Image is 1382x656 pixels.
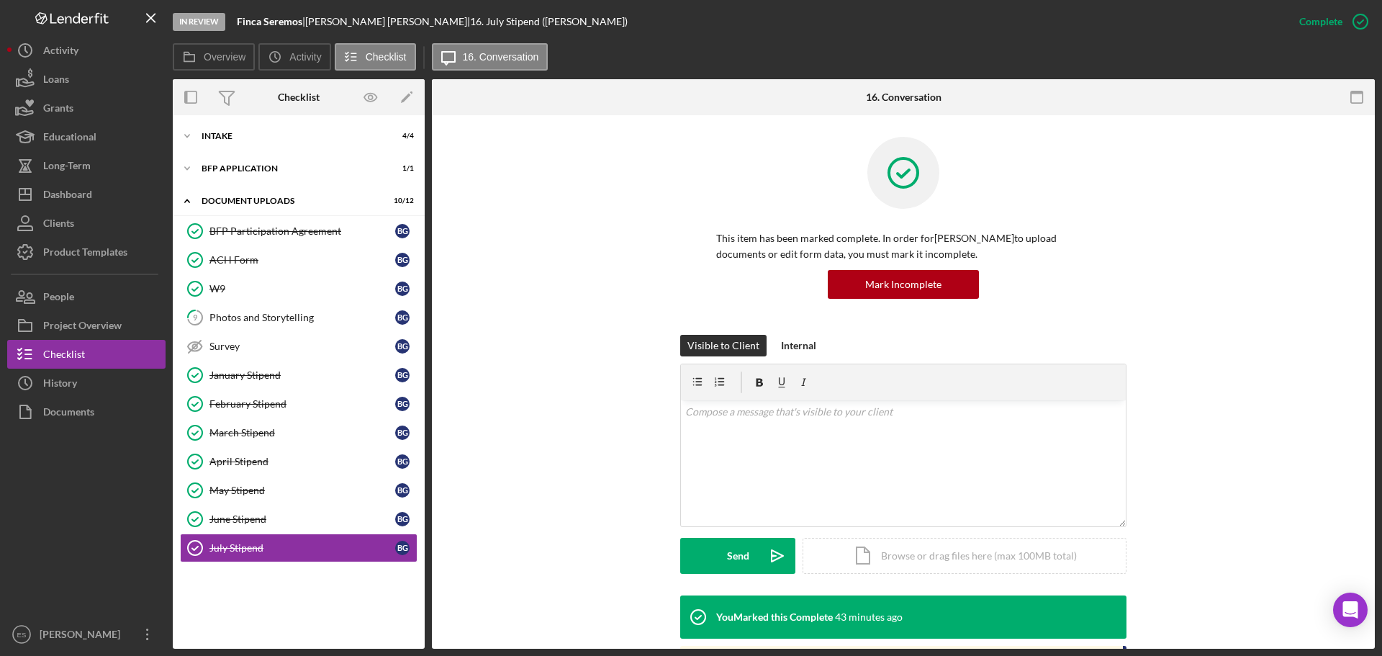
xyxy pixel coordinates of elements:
[7,209,166,238] button: Clients
[209,369,395,381] div: January Stipend
[1285,7,1375,36] button: Complete
[395,426,410,440] div: B G
[716,611,833,623] div: You Marked this Complete
[395,483,410,498] div: B G
[43,369,77,401] div: History
[180,447,417,476] a: April StipendBG
[395,339,410,354] div: B G
[865,270,941,299] div: Mark Incomplete
[43,122,96,155] div: Educational
[7,238,166,266] button: Product Templates
[173,13,225,31] div: In Review
[395,368,410,382] div: B G
[680,538,795,574] button: Send
[209,456,395,467] div: April Stipend
[395,397,410,411] div: B G
[180,390,417,418] a: February StipendBG
[43,94,73,126] div: Grants
[180,361,417,390] a: January StipendBG
[432,43,548,71] button: 16. Conversation
[716,230,1090,263] p: This item has been marked complete. In order for [PERSON_NAME] to upload documents or edit form d...
[209,513,395,525] div: June Stipend
[774,335,823,356] button: Internal
[395,310,410,325] div: B G
[180,332,417,361] a: SurveyBG
[289,51,321,63] label: Activity
[388,164,414,173] div: 1 / 1
[463,51,539,63] label: 16. Conversation
[209,254,395,266] div: ACH Form
[43,65,69,97] div: Loans
[7,397,166,426] button: Documents
[305,16,470,27] div: [PERSON_NAME] [PERSON_NAME] |
[43,311,122,343] div: Project Overview
[278,91,320,103] div: Checklist
[43,180,92,212] div: Dashboard
[43,282,74,315] div: People
[7,369,166,397] button: History
[335,43,416,71] button: Checklist
[193,313,198,322] tspan: 9
[180,274,417,303] a: W9BG
[209,341,395,352] div: Survey
[828,270,979,299] button: Mark Incomplete
[209,542,395,554] div: July Stipend
[36,620,130,652] div: [PERSON_NAME]
[7,180,166,209] button: Dashboard
[7,151,166,180] button: Long-Term
[727,538,749,574] div: Send
[395,512,410,526] div: B G
[43,397,94,430] div: Documents
[388,197,414,205] div: 10 / 12
[17,631,27,639] text: ES
[209,485,395,496] div: May Stipend
[180,418,417,447] a: March StipendBG
[180,246,417,274] a: ACH FormBG
[43,209,74,241] div: Clients
[1333,593,1368,627] div: Open Intercom Messenger
[180,534,417,562] a: July StipendBG
[258,43,330,71] button: Activity
[7,65,166,94] button: Loans
[180,303,417,332] a: 9Photos and StorytellingBG
[202,132,378,140] div: Intake
[7,36,166,65] button: Activity
[237,16,305,27] div: |
[395,454,410,469] div: B G
[388,132,414,140] div: 4 / 4
[173,43,255,71] button: Overview
[1299,7,1342,36] div: Complete
[395,541,410,555] div: B G
[43,151,91,184] div: Long-Term
[237,15,302,27] b: Finca Seremos
[7,340,166,369] button: Checklist
[395,282,410,296] div: B G
[180,505,417,534] a: June StipendBG
[470,16,628,27] div: 16. July Stipend ([PERSON_NAME])
[835,611,903,623] time: 2025-08-26 13:42
[781,335,816,356] div: Internal
[680,335,767,356] button: Visible to Client
[204,51,245,63] label: Overview
[687,335,759,356] div: Visible to Client
[180,476,417,505] a: May StipendBG
[866,91,941,103] div: 16. Conversation
[7,282,166,311] a: People
[366,51,407,63] label: Checklist
[7,311,166,340] button: Project Overview
[209,312,395,323] div: Photos and Storytelling
[43,340,85,372] div: Checklist
[209,398,395,410] div: February Stipend
[7,122,166,151] button: Educational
